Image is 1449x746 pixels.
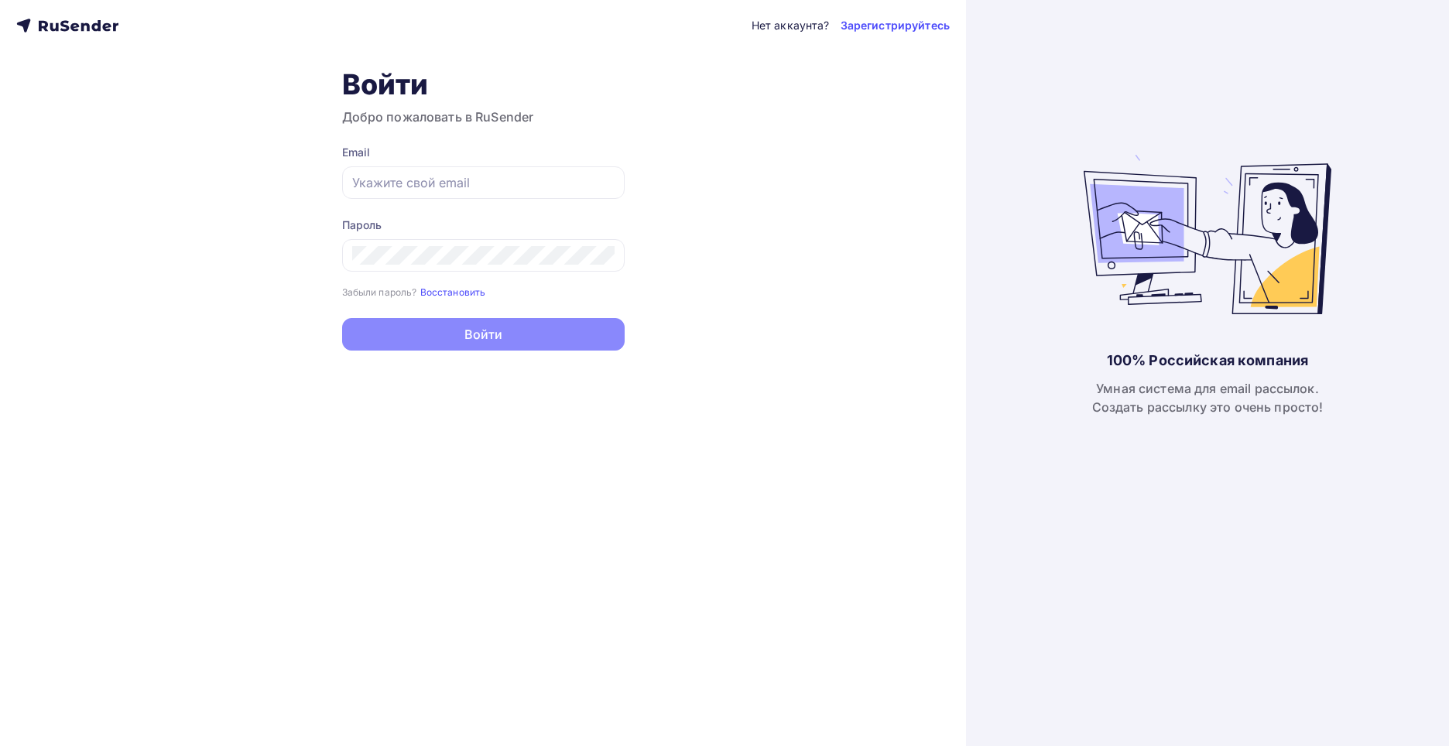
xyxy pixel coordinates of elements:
div: Пароль [342,217,625,233]
a: Зарегистрируйтесь [841,18,950,33]
h1: Войти [342,67,625,101]
h3: Добро пожаловать в RuSender [342,108,625,126]
input: Укажите свой email [352,173,615,192]
small: Забыли пароль? [342,286,417,298]
div: Умная система для email рассылок. Создать рассылку это очень просто! [1092,379,1324,416]
div: 100% Российская компания [1107,351,1308,370]
div: Email [342,145,625,160]
a: Восстановить [420,285,486,298]
small: Восстановить [420,286,486,298]
button: Войти [342,318,625,351]
div: Нет аккаунта? [752,18,830,33]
